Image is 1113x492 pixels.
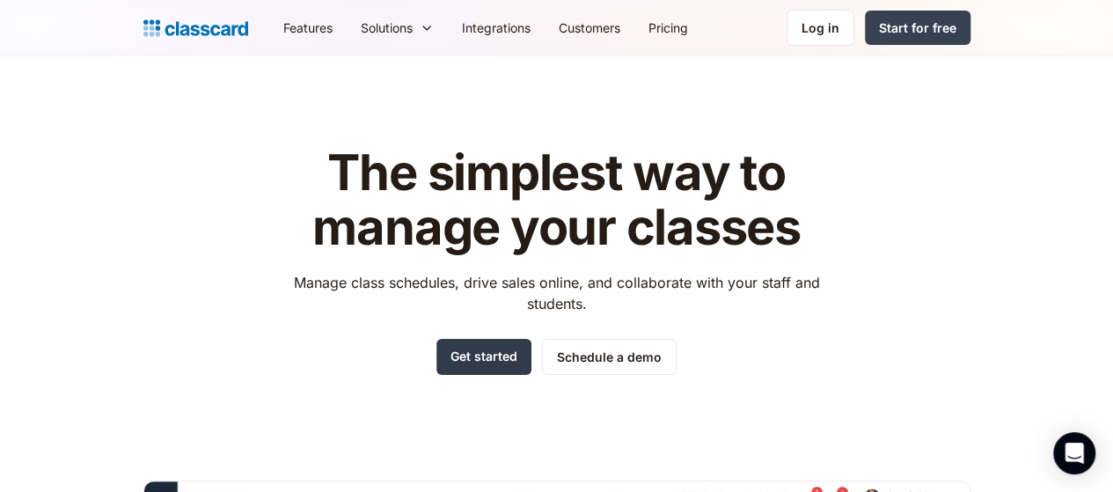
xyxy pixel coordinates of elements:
[634,8,702,48] a: Pricing
[542,339,677,375] a: Schedule a demo
[802,18,839,37] div: Log in
[143,16,248,40] a: Logo
[865,11,970,45] a: Start for free
[269,8,347,48] a: Features
[787,10,854,46] a: Log in
[361,18,413,37] div: Solutions
[277,146,836,254] h1: The simplest way to manage your classes
[545,8,634,48] a: Customers
[448,8,545,48] a: Integrations
[347,8,448,48] div: Solutions
[879,18,956,37] div: Start for free
[1053,432,1095,474] div: Open Intercom Messenger
[436,339,531,375] a: Get started
[277,272,836,314] p: Manage class schedules, drive sales online, and collaborate with your staff and students.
